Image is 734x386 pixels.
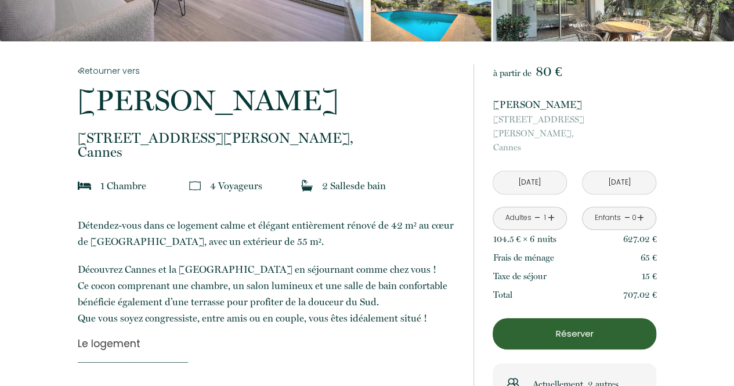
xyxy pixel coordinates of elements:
[637,209,644,227] a: +
[505,212,531,223] div: Adultes
[631,212,637,223] div: 0
[258,180,262,192] span: s
[78,131,458,145] span: [STREET_ADDRESS][PERSON_NAME],
[493,68,531,78] span: à partir de
[595,212,621,223] div: Enfants
[210,178,262,194] p: 4 Voyageur
[641,251,657,265] p: 65 €
[623,288,657,302] p: 707.02 €
[493,113,656,154] p: Cannes
[583,171,656,194] input: Départ
[78,86,458,115] p: [PERSON_NAME]
[623,232,657,246] p: 627.02 €
[552,234,556,244] span: s
[78,264,447,324] span: Découvrez Cannes et la [GEOGRAPHIC_DATA] en séjournant comme chez vous ! Ce cocon comprenant une ...
[497,327,652,341] p: Réserver
[624,209,630,227] a: -
[78,131,458,159] p: Cannes
[350,180,355,192] span: s
[534,209,541,227] a: -
[493,288,512,302] p: Total
[322,178,386,194] p: 2 Salle de bain
[493,232,556,246] p: 104.5 € × 6 nuit
[78,64,458,77] a: Retourner vers
[493,269,546,283] p: Taxe de séjour
[493,318,656,349] button: Réserver
[493,171,566,194] input: Arrivée
[189,180,201,192] img: guests
[493,251,554,265] p: Frais de ménage
[100,178,146,194] p: 1 Chambre
[78,217,458,250] p: Détendez-vous dans ce logement calme et élégant entièrement rénové de 42 m² au cœur de [GEOGRAPHI...
[535,63,562,80] span: 80 €
[493,96,656,113] p: [PERSON_NAME]
[542,212,548,223] div: 1
[493,113,656,140] span: [STREET_ADDRESS][PERSON_NAME],
[78,338,458,349] h3: Le logement
[642,269,657,283] p: 15 €
[548,209,555,227] a: +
